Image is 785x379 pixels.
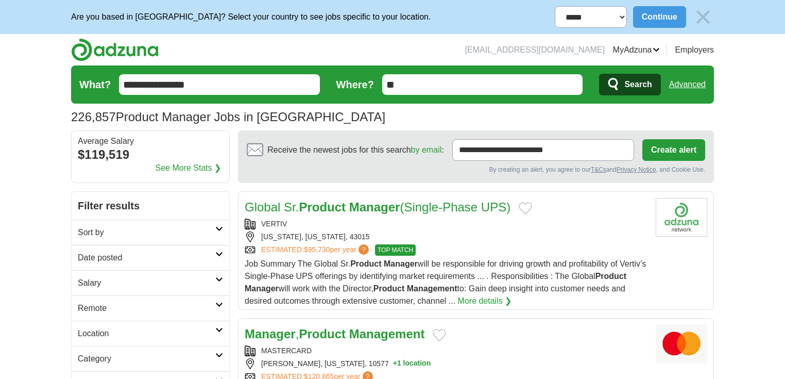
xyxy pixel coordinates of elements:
a: Advanced [669,74,706,95]
span: Receive the newest jobs for this search : [267,144,443,156]
a: Global Sr.Product Manager(Single-Phase UPS) [245,200,510,214]
a: See More Stats ❯ [156,162,221,174]
strong: Manager [384,259,418,268]
button: Create alert [642,139,705,161]
a: Remote [72,295,229,321]
span: $95,730 [304,245,330,254]
strong: Manager [349,200,400,214]
h2: Salary [78,277,215,289]
span: ? [359,244,369,255]
img: icon_close_no_bg.svg [692,6,714,28]
strong: Product [595,272,626,281]
img: MasterCard logo [656,325,707,364]
p: Are you based in [GEOGRAPHIC_DATA]? Select your country to see jobs specific to your location. [71,11,431,23]
h2: Sort by [78,226,215,239]
div: $119,519 [78,145,223,164]
a: ESTIMATED:$95,730per year? [261,244,371,256]
h2: Location [78,327,215,340]
strong: Manager [245,284,279,293]
a: Salary [72,270,229,295]
strong: Product [299,327,346,341]
h2: Remote [78,302,215,315]
a: T&Cs [591,166,606,173]
span: 226,857 [71,108,116,126]
a: Privacy Notice [617,166,656,173]
div: By creating an alert, you agree to our and , and Cookie Use. [247,165,705,174]
strong: Management [407,284,457,293]
a: MASTERCARD [261,347,312,355]
strong: Product [350,259,381,268]
h2: Category [78,353,215,365]
span: TOP MATCH [375,244,416,256]
a: More details ❯ [458,295,512,307]
span: Search [624,74,652,95]
span: Job Summary The Global Sr. will be responsible for driving growth and profitability of Vertiv’s S... [245,259,646,305]
a: Date posted [72,245,229,270]
strong: Product [373,284,404,293]
span: + [393,358,397,369]
a: Location [72,321,229,346]
div: [US_STATE], [US_STATE], 43015 [245,232,647,242]
a: Category [72,346,229,371]
div: Average Salary [78,137,223,145]
h2: Filter results [72,192,229,220]
button: Search [599,74,660,95]
strong: Manager [245,327,296,341]
button: Add to favorite jobs [433,329,446,341]
label: Where? [336,77,374,92]
div: [PERSON_NAME], [US_STATE], 10577 [245,358,647,369]
a: Employers [675,44,714,56]
img: Company logo [656,198,707,237]
img: Adzuna logo [71,38,159,61]
li: [EMAIL_ADDRESS][DOMAIN_NAME] [465,44,605,56]
a: MyAdzuna [613,44,660,56]
h1: Product Manager Jobs in [GEOGRAPHIC_DATA] [71,110,385,124]
strong: Management [349,327,425,341]
a: by email [411,145,442,154]
label: What? [79,77,111,92]
button: Add to favorite jobs [519,202,532,215]
button: +1 location [393,358,431,369]
div: VERTIV [245,219,647,229]
a: Manager,Product Management [245,327,424,341]
button: Continue [633,6,686,28]
h2: Date posted [78,252,215,264]
a: Sort by [72,220,229,245]
strong: Product [299,200,346,214]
